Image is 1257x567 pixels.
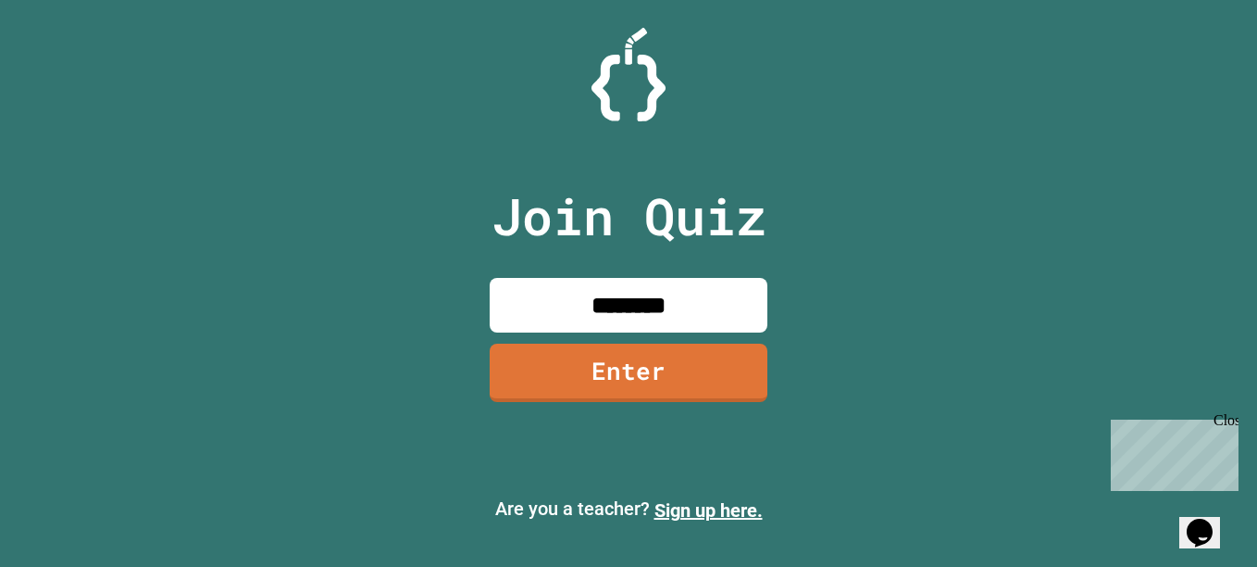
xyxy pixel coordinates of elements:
[591,28,666,121] img: Logo.svg
[1103,412,1238,491] iframe: chat widget
[15,495,1242,524] p: Are you a teacher?
[492,178,766,255] p: Join Quiz
[654,499,763,522] a: Sign up here.
[490,344,767,402] a: Enter
[1179,493,1238,548] iframe: chat widget
[7,7,128,118] div: Chat with us now!Close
